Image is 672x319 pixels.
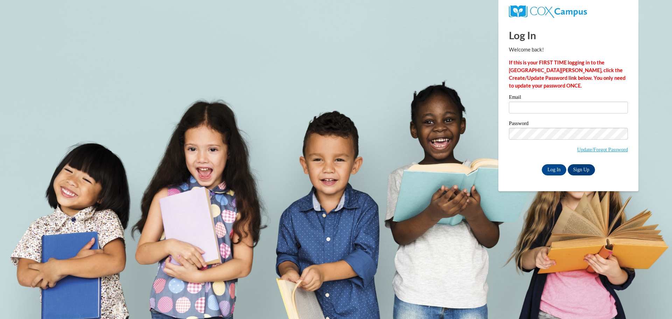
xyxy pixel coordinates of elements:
label: Password [509,121,628,128]
a: Update/Forgot Password [577,147,628,152]
a: COX Campus [509,8,587,14]
label: Email [509,95,628,102]
a: Sign Up [568,164,595,175]
h1: Log In [509,28,628,42]
p: Welcome back! [509,46,628,54]
strong: If this is your FIRST TIME logging in to the [GEOGRAPHIC_DATA][PERSON_NAME], click the Create/Upd... [509,60,625,89]
input: Log In [542,164,566,175]
img: COX Campus [509,5,587,18]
